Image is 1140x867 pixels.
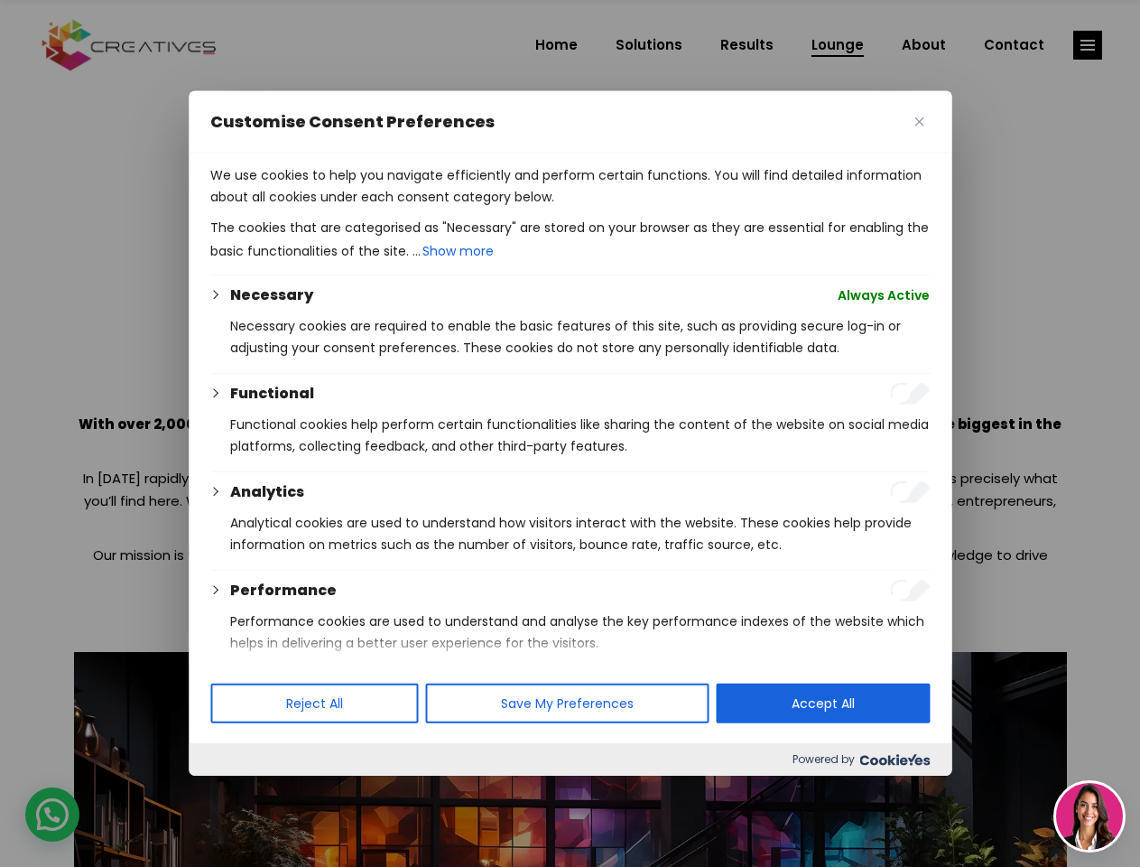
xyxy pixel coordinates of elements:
button: Performance [230,580,337,601]
p: Analytical cookies are used to understand how visitors interact with the website. These cookies h... [230,512,930,555]
button: Close [908,111,930,133]
button: Show more [421,238,496,264]
button: Save My Preferences [425,684,709,723]
div: Customise Consent Preferences [189,91,951,776]
span: Always Active [838,284,930,306]
img: Cookieyes logo [859,754,930,766]
div: Powered by [189,743,951,776]
input: Enable Analytics [890,481,930,503]
p: We use cookies to help you navigate efficiently and perform certain functions. You will find deta... [210,164,930,208]
button: Necessary [230,284,313,306]
button: Functional [230,383,314,405]
button: Accept All [716,684,930,723]
p: Necessary cookies are required to enable the basic features of this site, such as providing secur... [230,315,930,359]
input: Enable Functional [890,383,930,405]
button: Analytics [230,481,304,503]
p: Performance cookies are used to understand and analyse the key performance indexes of the website... [230,611,930,654]
input: Enable Performance [890,580,930,601]
p: The cookies that are categorised as "Necessary" are stored on your browser as they are essential ... [210,217,930,264]
p: Functional cookies help perform certain functionalities like sharing the content of the website o... [230,414,930,457]
button: Reject All [210,684,418,723]
img: agent [1056,783,1123,850]
span: Customise Consent Preferences [210,111,495,133]
img: Close [914,117,923,126]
